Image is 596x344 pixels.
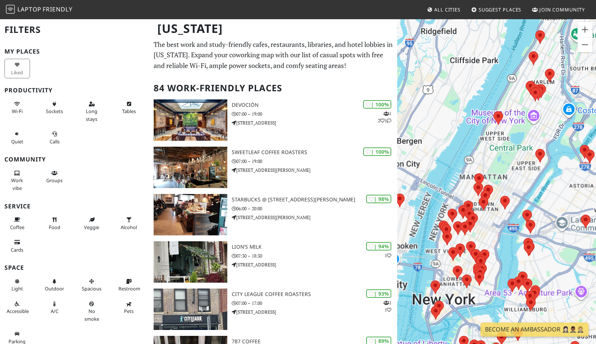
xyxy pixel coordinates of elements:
[116,275,142,295] button: Restroom
[10,224,24,231] span: Coffee
[232,110,397,117] p: 07:00 – 19:00
[232,119,397,126] p: [STREET_ADDRESS]
[149,194,398,235] a: Starbucks @ 815 Hutchinson Riv Pkwy | 98% Starbucks @ [STREET_ADDRESS][PERSON_NAME] 06:00 – 20:00...
[122,108,136,115] span: Work-friendly tables
[50,138,60,145] span: Video/audio calls
[42,214,67,233] button: Food
[11,177,23,191] span: People working
[7,308,29,314] span: Accessible
[79,298,104,325] button: No smoke
[43,5,72,13] span: Friendly
[42,167,67,187] button: Groups
[424,3,463,16] a: All Cities
[84,308,99,322] span: Smoke free
[4,298,30,317] button: Accessible
[363,147,391,156] div: | 100%
[363,100,391,109] div: | 100%
[149,241,398,283] a: Lion's Milk | 94% 1 Lion's Milk 07:30 – 18:30 [STREET_ADDRESS]
[366,195,391,203] div: | 98%
[154,39,393,71] p: The best work and study-friendly cafes, restaurants, libraries, and hotel lobbies in [US_STATE]. ...
[49,224,60,231] span: Food
[42,298,67,317] button: A/C
[154,77,393,99] h2: 84 Work-Friendly Places
[232,309,397,316] p: [STREET_ADDRESS]
[154,289,228,330] img: City League Coffee Roasters
[154,99,228,141] img: Devoción
[116,214,142,233] button: Alcohol
[434,6,461,13] span: All Cities
[232,197,397,203] h3: Starbucks @ [STREET_ADDRESS][PERSON_NAME]
[4,98,30,117] button: Wi-Fi
[82,285,101,292] span: Spacious
[4,275,30,295] button: Light
[46,177,63,184] span: Group tables
[11,285,23,292] span: Natural light
[154,147,228,188] img: Sweetleaf Coffee Roasters
[577,22,592,37] button: Zoom in
[42,128,67,147] button: Calls
[232,244,397,250] h3: Lion's Milk
[79,214,104,233] button: Veggie
[232,300,397,307] p: 07:00 – 17:00
[481,323,589,337] a: Become an Ambassador 🤵🏻‍♀️🤵🏾‍♂️🤵🏼‍♀️
[232,158,397,165] p: 07:00 – 19:00
[84,224,99,231] span: Veggie
[232,214,397,221] p: [STREET_ADDRESS][PERSON_NAME]
[4,48,145,55] h3: My Places
[116,298,142,317] button: Pets
[86,108,97,122] span: Long stays
[232,252,397,259] p: 07:30 – 18:30
[366,289,391,298] div: | 93%
[6,5,15,14] img: LaptopFriendly
[232,205,397,212] p: 06:00 – 20:00
[154,241,228,283] img: Lion's Milk
[529,3,588,16] a: Join Community
[149,289,398,330] a: City League Coffee Roasters | 93% 11 City League Coffee Roasters 07:00 – 17:00 [STREET_ADDRESS]
[366,242,391,251] div: | 94%
[154,194,228,235] img: Starbucks @ 815 Hutchinson Riv Pkwy
[232,167,397,174] p: [STREET_ADDRESS][PERSON_NAME]
[79,98,104,125] button: Long stays
[124,308,134,314] span: Pet friendly
[385,252,391,259] p: 1
[151,18,396,39] h1: [US_STATE]
[4,264,145,271] h3: Space
[4,128,30,147] button: Quiet
[42,98,67,117] button: Sockets
[378,110,391,124] p: 1 2 1
[149,147,398,188] a: Sweetleaf Coffee Roasters | 100% Sweetleaf Coffee Roasters 07:00 – 19:00 [STREET_ADDRESS][PERSON_...
[232,291,397,297] h3: City League Coffee Roasters
[232,261,397,268] p: [STREET_ADDRESS]
[79,275,104,295] button: Spacious
[12,108,23,115] span: Stable Wi-Fi
[384,299,391,313] p: 1 1
[149,99,398,141] a: Devoción | 100% 121 Devoción 07:00 – 19:00 [STREET_ADDRESS]
[17,5,41,13] span: Laptop
[116,98,142,117] button: Tables
[468,3,525,16] a: Suggest Places
[118,285,140,292] span: Restroom
[46,108,63,115] span: Power sockets
[11,138,23,145] span: Quiet
[4,203,145,210] h3: Service
[577,37,592,52] button: Zoom out
[4,167,30,194] button: Work vibe
[4,236,30,256] button: Cards
[232,102,397,108] h3: Devoción
[45,285,64,292] span: Outdoor area
[42,275,67,295] button: Outdoor
[4,214,30,233] button: Coffee
[539,6,585,13] span: Join Community
[232,149,397,156] h3: Sweetleaf Coffee Roasters
[121,224,137,231] span: Alcohol
[479,6,522,13] span: Suggest Places
[51,308,58,314] span: Air conditioned
[11,246,23,253] span: Credit cards
[4,156,145,163] h3: Community
[6,3,73,16] a: LaptopFriendly LaptopFriendly
[4,18,145,41] h2: Filters
[4,87,145,94] h3: Productivity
